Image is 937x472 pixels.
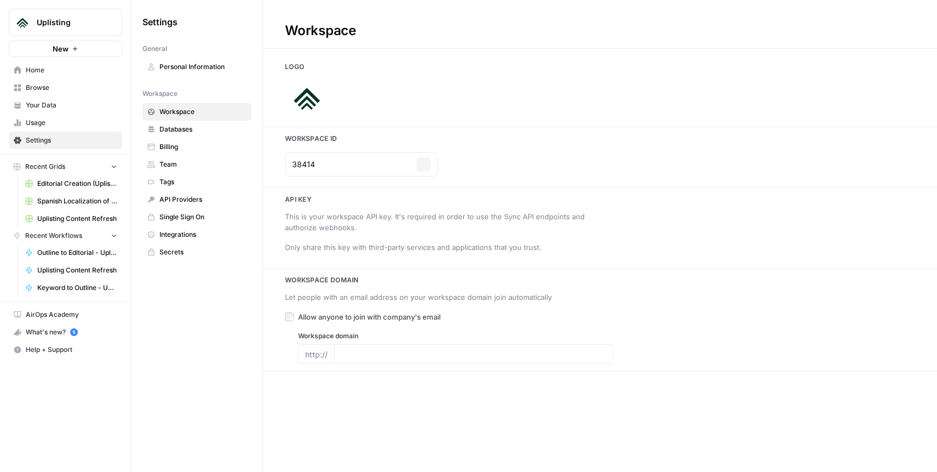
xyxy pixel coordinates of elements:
[26,100,117,110] span: Your Data
[9,61,122,79] a: Home
[37,283,117,293] span: Keyword to Outline - Uplisting
[142,173,252,191] a: Tags
[9,96,122,114] a: Your Data
[142,156,252,173] a: Team
[263,275,937,285] h3: Workspace Domain
[70,328,78,336] a: 5
[159,177,247,187] span: Tags
[142,243,252,261] a: Secrets
[37,265,117,275] span: Uplisting Content Refresh
[25,231,82,241] span: Recent Workflows
[159,62,247,72] span: Personal Information
[20,192,122,210] a: Spanish Localization of EN Articles
[26,118,117,128] span: Usage
[298,311,441,322] span: Allow anyone to join with company's email
[263,62,937,72] h3: Logo
[159,107,247,117] span: Workspace
[26,65,117,75] span: Home
[26,83,117,93] span: Browse
[285,312,294,321] input: Allow anyone to join with company's email
[9,323,122,341] button: What's new? 5
[142,15,178,29] span: Settings
[142,208,252,226] a: Single Sign On
[20,210,122,228] a: Uplisting Content Refresh
[142,226,252,243] a: Integrations
[285,76,329,120] img: Company Logo
[9,306,122,323] a: AirOps Academy
[26,135,117,145] span: Settings
[20,175,122,192] a: Editorial Creation (Uplisting)
[37,179,117,189] span: Editorial Creation (Uplisting)
[285,292,600,303] div: Let people with an email address on your workspace domain join automatically
[13,13,32,32] img: Uplisting Logo
[9,228,122,244] button: Recent Workflows
[9,341,122,359] button: Help + Support
[9,9,122,36] button: Workspace: Uplisting
[142,89,178,99] span: Workspace
[263,134,937,144] h3: Workspace Id
[9,79,122,96] a: Browse
[159,160,247,169] span: Team
[159,212,247,222] span: Single Sign On
[37,248,117,258] span: Outline to Editorial - Uplisting
[20,279,122,297] a: Keyword to Outline - Uplisting
[298,331,613,341] label: Workspace domain
[37,17,103,28] span: Uplisting
[53,43,68,54] span: New
[263,195,937,204] h3: Api key
[159,195,247,204] span: API Providers
[9,158,122,175] button: Recent Grids
[37,214,117,224] span: Uplisting Content Refresh
[142,121,252,138] a: Databases
[142,44,167,54] span: General
[285,211,600,233] div: This is your workspace API key. It's required in order to use the Sync API endpoints and authoriz...
[9,41,122,57] button: New
[263,22,378,39] div: Workspace
[159,230,247,240] span: Integrations
[159,247,247,257] span: Secrets
[9,114,122,132] a: Usage
[142,191,252,208] a: API Providers
[25,162,65,172] span: Recent Grids
[159,124,247,134] span: Databases
[285,242,600,253] div: Only share this key with third-party services and applications that you trust.
[37,196,117,206] span: Spanish Localization of EN Articles
[26,310,117,320] span: AirOps Academy
[142,58,252,76] a: Personal Information
[142,138,252,156] a: Billing
[20,261,122,279] a: Uplisting Content Refresh
[9,132,122,149] a: Settings
[72,329,75,335] text: 5
[20,244,122,261] a: Outline to Editorial - Uplisting
[142,103,252,121] a: Workspace
[9,324,122,340] div: What's new?
[26,345,117,355] span: Help + Support
[298,344,334,364] div: http://
[159,142,247,152] span: Billing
